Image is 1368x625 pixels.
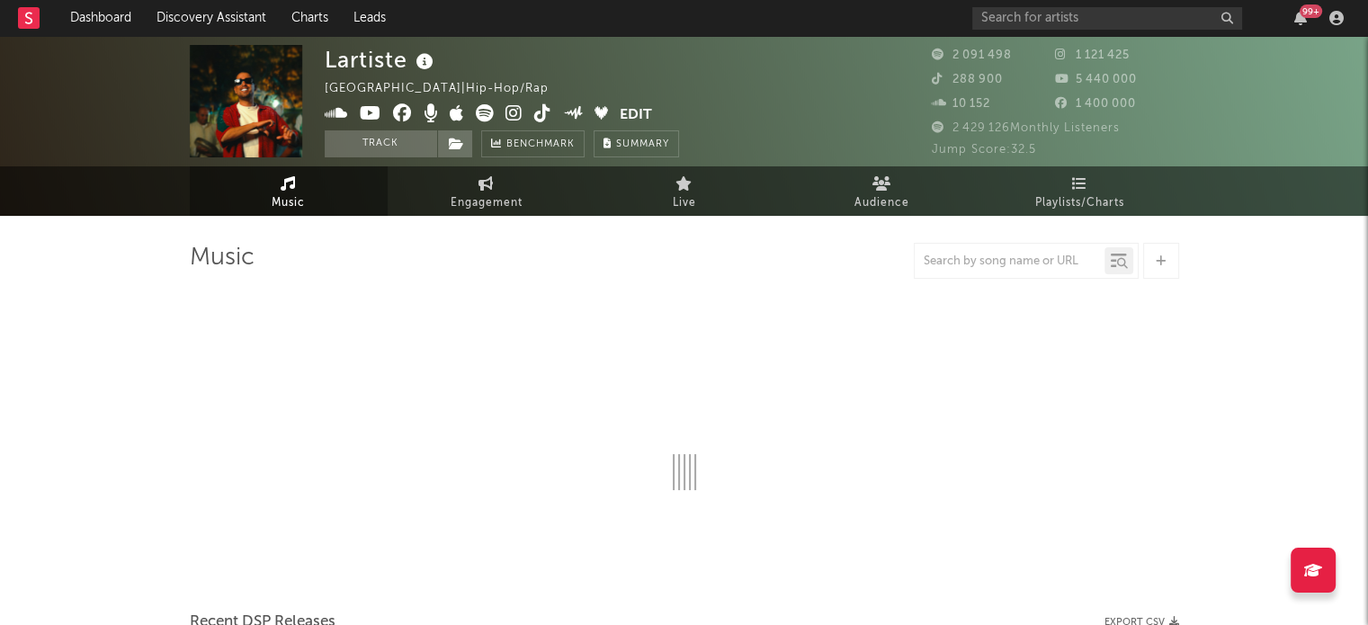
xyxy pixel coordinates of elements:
[388,166,586,216] a: Engagement
[272,192,305,214] span: Music
[325,130,437,157] button: Track
[1294,11,1307,25] button: 99+
[981,166,1179,216] a: Playlists/Charts
[506,134,575,156] span: Benchmark
[932,144,1036,156] span: Jump Score: 32.5
[1055,49,1130,61] span: 1 121 425
[594,130,679,157] button: Summary
[586,166,783,216] a: Live
[481,130,585,157] a: Benchmark
[673,192,696,214] span: Live
[616,139,669,149] span: Summary
[325,45,438,75] div: Lartiste
[190,166,388,216] a: Music
[325,78,569,100] div: [GEOGRAPHIC_DATA] | Hip-Hop/Rap
[1300,4,1322,18] div: 99 +
[972,7,1242,30] input: Search for artists
[854,192,909,214] span: Audience
[932,98,990,110] span: 10 152
[783,166,981,216] a: Audience
[915,254,1104,269] input: Search by song name or URL
[451,192,523,214] span: Engagement
[1035,192,1124,214] span: Playlists/Charts
[932,122,1120,134] span: 2 429 126 Monthly Listeners
[1055,98,1136,110] span: 1 400 000
[620,104,652,127] button: Edit
[932,49,1012,61] span: 2 091 498
[1055,74,1137,85] span: 5 440 000
[932,74,1003,85] span: 288 900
